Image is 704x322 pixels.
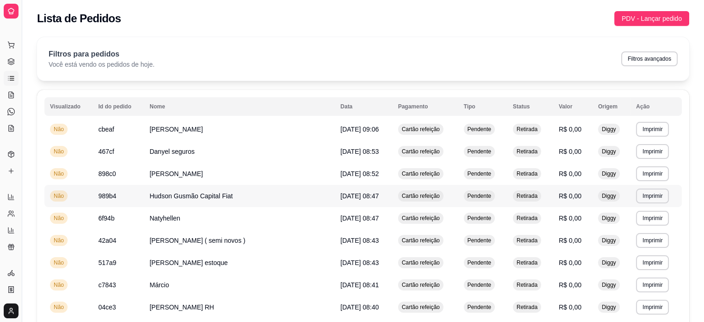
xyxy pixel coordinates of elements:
[400,259,442,266] span: Cartão refeição
[553,97,592,116] th: Valor
[559,192,581,200] span: R$ 0,00
[400,126,442,133] span: Cartão refeição
[622,13,682,24] span: PDV - Lançar pedido
[150,170,203,177] span: [PERSON_NAME]
[559,303,581,311] span: R$ 0,00
[144,97,335,116] th: Nome
[559,170,581,177] span: R$ 0,00
[636,300,669,315] button: Imprimir
[52,237,66,244] span: Não
[52,215,66,222] span: Não
[392,97,458,116] th: Pagamento
[52,170,66,177] span: Não
[150,126,203,133] span: [PERSON_NAME]
[98,215,114,222] span: 6f94b
[400,281,442,289] span: Cartão refeição
[340,170,379,177] span: [DATE] 08:52
[400,215,442,222] span: Cartão refeição
[400,237,442,244] span: Cartão refeição
[466,259,493,266] span: Pendente
[400,303,442,311] span: Cartão refeição
[600,170,618,177] span: Diggy
[340,148,379,155] span: [DATE] 08:53
[507,97,553,116] th: Status
[621,51,678,66] button: Filtros avançados
[466,170,493,177] span: Pendente
[98,303,116,311] span: 04ce3
[49,49,155,60] p: Filtros para pedidos
[37,11,121,26] h2: Lista de Pedidos
[98,281,116,289] span: c7843
[466,281,493,289] span: Pendente
[630,97,682,116] th: Ação
[466,126,493,133] span: Pendente
[49,60,155,69] p: Você está vendo os pedidos de hoje.
[98,148,114,155] span: 467cf
[559,259,581,266] span: R$ 0,00
[340,259,379,266] span: [DATE] 08:43
[592,97,630,116] th: Origem
[515,281,539,289] span: Retirada
[636,233,669,248] button: Imprimir
[340,237,379,244] span: [DATE] 08:43
[466,148,493,155] span: Pendente
[400,170,442,177] span: Cartão refeição
[52,126,66,133] span: Não
[98,259,116,266] span: 517a9
[52,192,66,200] span: Não
[150,303,214,311] span: [PERSON_NAME] RH
[340,126,379,133] span: [DATE] 09:06
[515,170,539,177] span: Retirada
[515,192,539,200] span: Retirada
[52,259,66,266] span: Não
[98,192,116,200] span: 989b4
[98,170,116,177] span: 898c0
[636,189,669,203] button: Imprimir
[559,126,581,133] span: R$ 0,00
[52,148,66,155] span: Não
[559,237,581,244] span: R$ 0,00
[52,303,66,311] span: Não
[636,211,669,226] button: Imprimir
[98,126,114,133] span: cbeaf
[150,281,169,289] span: Márcio
[515,126,539,133] span: Retirada
[600,215,618,222] span: Diggy
[515,215,539,222] span: Retirada
[466,303,493,311] span: Pendente
[340,215,379,222] span: [DATE] 08:47
[515,237,539,244] span: Retirada
[559,215,581,222] span: R$ 0,00
[600,281,618,289] span: Diggy
[150,192,233,200] span: Hudson Gusmão Capital Fiat
[515,303,539,311] span: Retirada
[636,255,669,270] button: Imprimir
[600,126,618,133] span: Diggy
[52,281,66,289] span: Não
[636,144,669,159] button: Imprimir
[340,281,379,289] span: [DATE] 08:41
[150,215,180,222] span: Natyhellen
[515,259,539,266] span: Retirada
[600,237,618,244] span: Diggy
[636,166,669,181] button: Imprimir
[466,215,493,222] span: Pendente
[600,259,618,266] span: Diggy
[466,237,493,244] span: Pendente
[335,97,392,116] th: Data
[600,303,618,311] span: Diggy
[150,259,228,266] span: [PERSON_NAME] estoque
[600,192,618,200] span: Diggy
[636,122,669,137] button: Imprimir
[400,192,442,200] span: Cartão refeição
[559,148,581,155] span: R$ 0,00
[458,97,507,116] th: Tipo
[93,97,144,116] th: Id do pedido
[614,11,689,26] button: PDV - Lançar pedido
[636,278,669,292] button: Imprimir
[600,148,618,155] span: Diggy
[559,281,581,289] span: R$ 0,00
[150,237,245,244] span: [PERSON_NAME] ( semi novos )
[340,303,379,311] span: [DATE] 08:40
[44,97,93,116] th: Visualizado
